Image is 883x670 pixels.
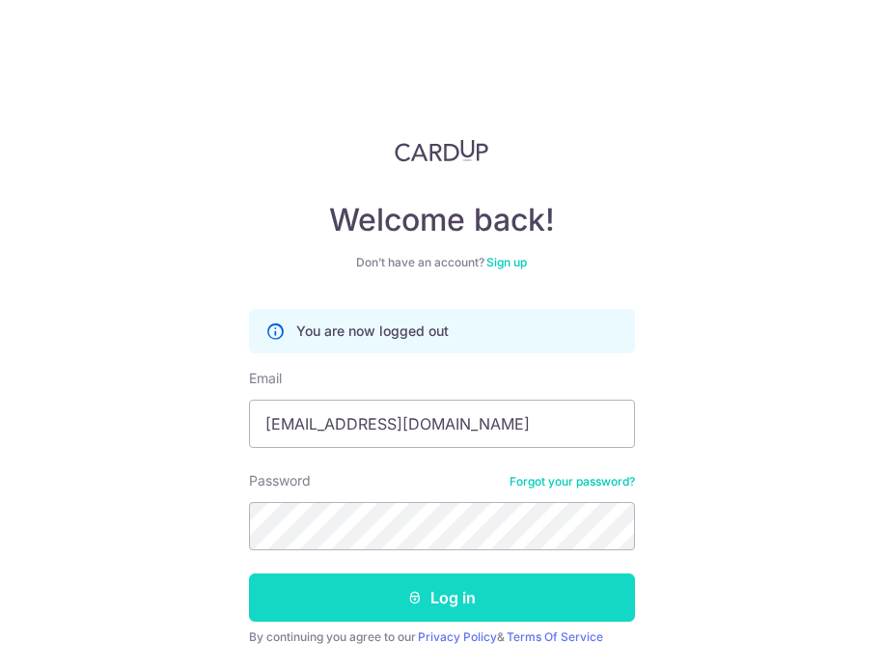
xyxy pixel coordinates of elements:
a: Privacy Policy [418,629,497,644]
a: Sign up [486,255,527,269]
label: Password [249,471,311,490]
a: Forgot your password? [510,474,635,489]
a: Terms Of Service [507,629,603,644]
button: Log in [249,573,635,622]
p: You are now logged out [296,321,449,341]
input: Enter your Email [249,400,635,448]
div: Don’t have an account? [249,255,635,270]
div: By continuing you agree to our & [249,629,635,645]
label: Email [249,369,282,388]
h4: Welcome back! [249,201,635,239]
img: CardUp Logo [395,139,489,162]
